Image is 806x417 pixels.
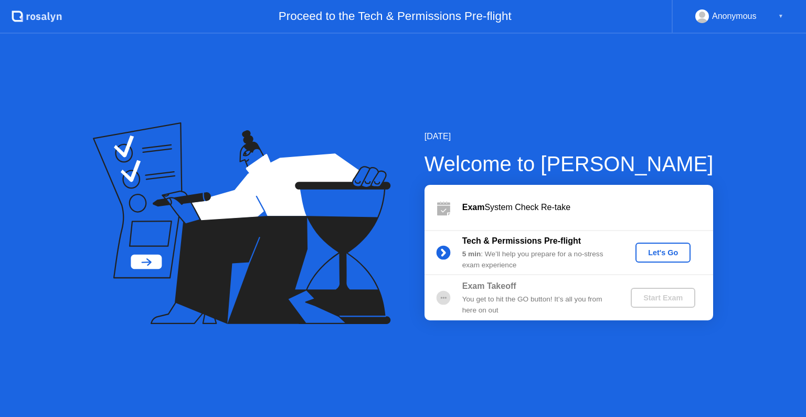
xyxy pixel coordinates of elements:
div: [DATE] [425,130,714,143]
div: Let's Go [640,248,686,257]
b: Tech & Permissions Pre-flight [462,236,581,245]
b: Exam Takeoff [462,282,516,290]
b: 5 min [462,250,481,258]
div: : We’ll help you prepare for a no-stress exam experience [462,249,613,270]
div: You get to hit the GO button! It’s all you from here on out [462,294,613,316]
div: Welcome to [PERSON_NAME] [425,148,714,180]
div: ▼ [778,9,783,23]
div: Start Exam [635,294,691,302]
div: System Check Re-take [462,201,713,214]
div: Anonymous [712,9,757,23]
button: Let's Go [635,243,691,263]
b: Exam [462,203,485,212]
button: Start Exam [631,288,695,308]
